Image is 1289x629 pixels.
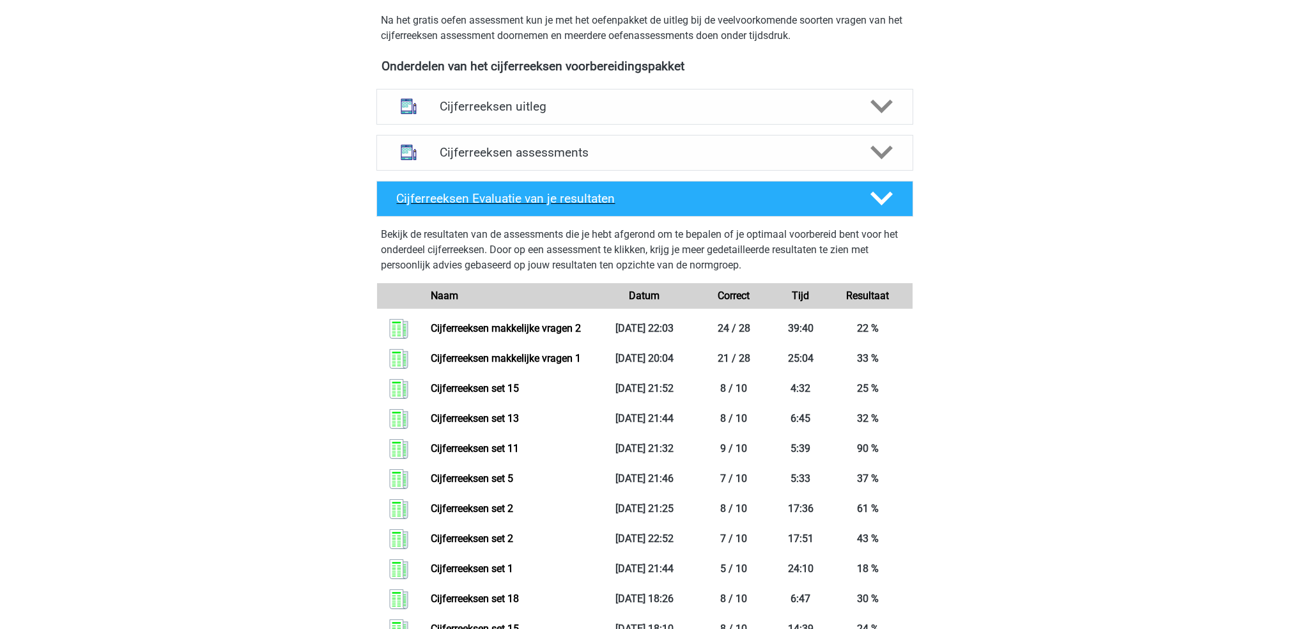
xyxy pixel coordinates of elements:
[431,502,513,515] a: Cijferreeksen set 2
[431,472,513,485] a: Cijferreeksen set 5
[778,288,823,304] div: Tijd
[376,13,913,43] div: Na het gratis oefen assessment kun je met het oefenpakket de uitleg bij de veelvoorkomende soorte...
[392,136,425,169] img: cijferreeksen assessments
[421,288,599,304] div: Naam
[600,288,690,304] div: Datum
[397,191,850,206] h4: Cijferreeksen Evaluatie van je resultaten
[382,227,908,273] p: Bekijk de resultaten van de assessments die je hebt afgerond om te bepalen of je optimaal voorber...
[823,288,913,304] div: Resultaat
[440,99,850,114] h4: Cijferreeksen uitleg
[431,442,519,454] a: Cijferreeksen set 11
[431,593,519,605] a: Cijferreeksen set 18
[431,412,519,424] a: Cijferreeksen set 13
[431,563,513,575] a: Cijferreeksen set 1
[431,382,519,394] a: Cijferreeksen set 15
[392,90,425,123] img: cijferreeksen uitleg
[371,181,918,217] a: Cijferreeksen Evaluatie van je resultaten
[371,135,918,171] a: assessments Cijferreeksen assessments
[431,352,581,364] a: Cijferreeksen makkelijke vragen 1
[440,145,850,160] h4: Cijferreeksen assessments
[382,59,907,74] h4: Onderdelen van het cijferreeksen voorbereidingspakket
[431,322,581,334] a: Cijferreeksen makkelijke vragen 2
[371,89,918,125] a: uitleg Cijferreeksen uitleg
[689,288,778,304] div: Correct
[431,532,513,545] a: Cijferreeksen set 2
